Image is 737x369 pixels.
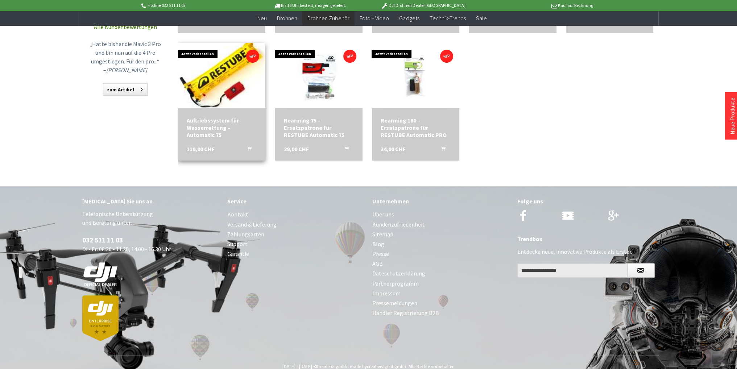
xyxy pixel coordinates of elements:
div: Auftriebssystem für Wasserrettung – Automatic 75 [187,117,257,138]
button: In den Warenkorb [239,145,256,155]
a: Partnerprogramm [372,279,510,289]
a: Presse [372,249,510,259]
a: Blog [372,239,510,249]
span: Drohnen Zubehör [307,14,349,22]
a: Über uns [372,210,510,219]
p: DJI Drohnen Dealer [GEOGRAPHIC_DATA] [367,1,480,10]
span: Neu [257,14,267,22]
a: Händler Registrierung B2B [372,308,510,318]
a: Versand & Lieferung [227,220,365,229]
span: 119,00 CHF [187,145,215,153]
a: Support [227,239,365,249]
button: In den Warenkorb [432,145,450,155]
input: Ihre E-Mail Adresse [517,263,628,278]
span: 29,00 CHF [284,145,309,153]
em: [PERSON_NAME] [106,66,147,74]
p: Kauf auf Rechnung [480,1,593,10]
img: white-dji-schweiz-logo-official_140x140.png [82,262,119,287]
div: Service [227,196,365,206]
div: Rearming 75 – Ersatzpatrone für RESTUBE Automatic 75 [284,117,354,138]
a: Gadgets [394,11,424,26]
p: Bis 16 Uhr bestellt, morgen geliefert. [253,1,367,10]
a: Dateschutzerklärung [372,269,510,278]
span: Gadgets [399,14,419,22]
a: zum Artikel [103,83,148,96]
a: Kontakt [227,210,365,219]
a: Foto + Video [355,11,394,26]
button: Newsletter abonnieren [627,263,655,278]
span: Technik-Trends [429,14,465,22]
button: In den Warenkorb [336,145,353,155]
a: Rearming 180 – Ersatzpatrone für RESTUBE Automatic PRO 34,00 CHF In den Warenkorb [381,117,451,138]
img: Rearming 75 – Ersatzpatrone für RESTUBE Automatic 75 [286,43,351,108]
a: Sitemap [372,229,510,239]
img: dji-partner-enterprise_goldLoJgYOWPUIEBO.png [82,295,119,341]
span: Sale [476,14,486,22]
span: 34,00 CHF [381,145,406,153]
div: [MEDICAL_DATA] Sie uns an [82,196,220,206]
img: Auftriebssystem für Wasserrettung – Automatic 75 [176,30,267,121]
a: Kundenzufriedenheit [372,220,510,229]
span: Foto + Video [360,14,389,22]
p: Telefonische Unterstützung und Beratung unter: Di - Fr: 08:30 - 11.30, 14.00 - 16.30 Uhr [82,210,220,341]
a: Drohnen Zubehör [302,11,355,26]
a: Neu [252,11,272,26]
div: Unternehmen [372,196,510,206]
p: Entdecke neue, innovative Produkte als Erster. [517,247,655,256]
p: „Hatte bisher die Mavic 3 Pro und bin nun auf die 4 Pro umgestiegen. Für den pro...“ – [89,40,162,74]
div: Rearming 180 – Ersatzpatrone für RESTUBE Automatic PRO [381,117,451,138]
p: Hotline 032 511 11 03 [140,1,253,10]
a: Rearming 75 – Ersatzpatrone für RESTUBE Automatic 75 29,00 CHF In den Warenkorb [284,117,354,138]
a: Drohnen [272,11,302,26]
a: Impressum [372,289,510,298]
div: Trendbox [517,234,655,244]
a: Zahlungsarten [227,229,365,239]
a: Neue Produkte [729,98,736,134]
div: Folge uns [517,196,655,206]
a: 032 511 11 03 [82,236,123,244]
a: Sale [471,11,492,26]
a: Auftriebssystem für Wasserrettung – Automatic 75 119,00 CHF In den Warenkorb [187,117,257,138]
span: Drohnen [277,14,297,22]
a: Technik-Trends [424,11,471,26]
img: Rearming 180 – Ersatzpatrone für RESTUBE Automatic PRO [383,43,448,108]
a: Alle Kundenbewertungen [94,23,157,30]
a: AGB [372,259,510,269]
a: Pressemeldungen [372,298,510,308]
a: Garantie [227,249,365,259]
